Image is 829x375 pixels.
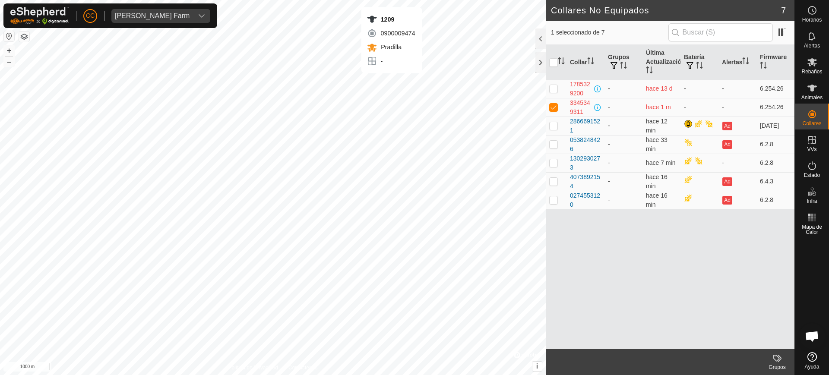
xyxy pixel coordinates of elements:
div: dropdown trigger [193,9,210,23]
input: Buscar (S) [668,23,773,41]
td: 6.254.26 [756,98,794,117]
button: Ad [722,177,732,186]
div: Chat abierto [799,323,825,349]
td: - [604,98,642,117]
span: Pradilla [379,44,402,50]
span: Estado [804,173,820,178]
span: CC [86,11,95,20]
span: Collares [802,121,821,126]
span: Infra [807,199,817,204]
td: - [680,98,718,117]
td: - [604,172,642,191]
span: Animales [801,95,823,100]
button: Restablecer Mapa [4,31,14,41]
div: 0274553120 [570,191,601,209]
span: Alarcia Monja Farm [111,9,193,23]
td: [DATE] [756,117,794,135]
td: 6.2.8 [756,154,794,172]
a: Ayuda [795,349,829,373]
th: Firmware [756,45,794,80]
td: - [604,117,642,135]
td: 6.2.8 [756,135,794,154]
td: 6.2.8 [756,191,794,209]
span: Rebaños [801,69,822,74]
div: 2866691521 [570,117,601,135]
p-sorticon: Activar para ordenar [558,59,565,66]
h2: Collares No Equipados [551,5,781,16]
a: Contáctenos [288,364,317,372]
button: Ad [722,122,732,130]
span: Alertas [804,43,820,48]
p-sorticon: Activar para ordenar [760,63,767,70]
td: - [604,154,642,172]
span: Horarios [802,17,822,22]
span: Mapa de Calor [797,224,827,235]
span: 8 oct 2025, 9:52 [646,136,668,152]
div: - [367,56,415,66]
td: - [718,98,756,117]
button: Ad [722,196,732,205]
div: 0538248426 [570,136,601,154]
span: 8 oct 2025, 10:09 [646,192,668,208]
p-sorticon: Activar para ordenar [696,63,703,70]
th: Alertas [718,45,756,80]
td: - [718,79,756,98]
img: Logo Gallagher [10,7,69,25]
div: 3345349311 [570,98,592,117]
button: Capas del Mapa [19,32,29,42]
p-sorticon: Activar para ordenar [620,63,627,70]
p-sorticon: Activar para ordenar [646,68,653,75]
div: 0900009474 [367,28,415,38]
td: - [604,191,642,209]
div: Grupos [760,363,794,371]
button: Ad [722,140,732,149]
td: - [604,135,642,154]
p-sorticon: Activar para ordenar [587,59,594,66]
span: 1 seleccionado de 7 [551,28,668,37]
td: 6.4.3 [756,172,794,191]
p-sorticon: Activar para ordenar [742,59,749,66]
td: - [604,79,642,98]
div: 1302930273 [570,154,601,172]
span: 7 [781,4,786,17]
span: Ayuda [805,364,820,369]
td: - [718,154,756,172]
span: 8 oct 2025, 10:09 [646,173,668,189]
button: i [532,362,542,371]
button: + [4,45,14,56]
button: – [4,57,14,67]
a: Política de Privacidad [228,364,278,372]
span: 8 oct 2025, 10:13 [646,118,668,134]
td: 6.254.26 [756,79,794,98]
td: - [680,79,718,98]
th: Batería [680,45,718,80]
th: Collar [566,45,604,80]
th: Grupos [604,45,642,80]
span: 24 sept 2025, 13:10 [646,85,673,92]
div: [PERSON_NAME] Farm [115,13,190,19]
div: 1785329200 [570,80,592,98]
span: 7 sept 2025, 18:34 [646,104,671,110]
th: Última Actualización [642,45,680,80]
div: 1209 [367,14,415,25]
span: i [536,362,538,370]
span: VVs [807,147,816,152]
div: 4073892154 [570,173,601,191]
span: 8 oct 2025, 10:19 [646,159,675,166]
